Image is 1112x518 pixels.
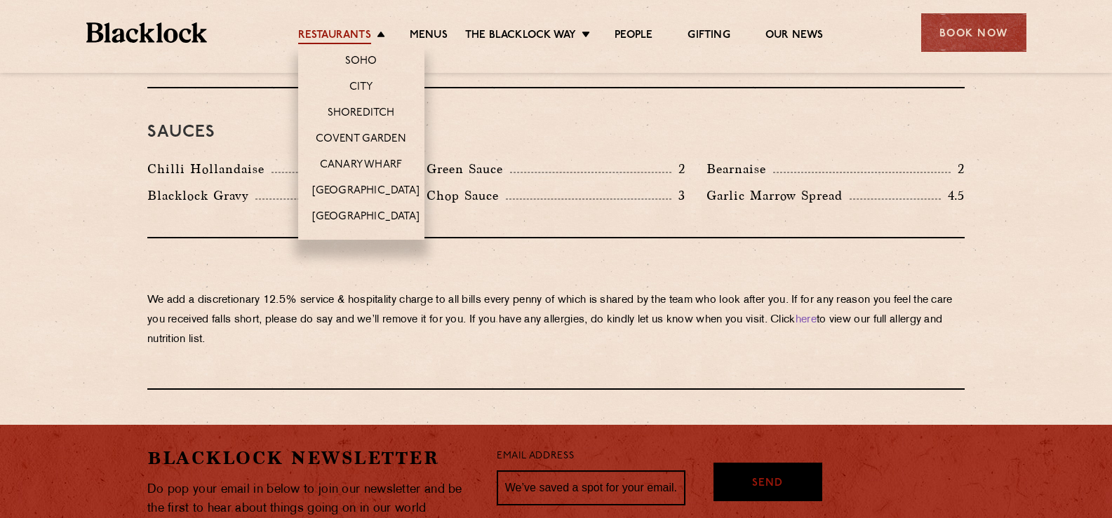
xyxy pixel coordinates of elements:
h2: Blacklock Newsletter [147,446,476,470]
input: We’ve saved a spot for your email... [497,470,685,505]
a: City [349,81,373,96]
p: 3 [671,186,685,205]
a: People [615,29,652,44]
p: We add a discretionary 12.5% service & hospitality charge to all bills every penny of which is sh... [147,291,965,350]
p: Green Sauce [427,159,510,179]
a: Menus [410,29,448,44]
a: Soho [345,55,377,70]
p: Blacklock Gravy [147,186,255,205]
p: Garlic Marrow Spread [706,186,850,205]
div: Book Now [921,13,1026,52]
p: Bearnaise [706,159,773,179]
a: Restaurants [298,29,371,44]
a: Shoreditch [328,107,395,122]
a: Our News [765,29,824,44]
p: 2 [951,160,965,178]
p: Chop Sauce [427,186,506,205]
a: Gifting [688,29,730,44]
a: [GEOGRAPHIC_DATA] [312,210,420,226]
a: Canary Wharf [320,158,402,174]
img: BL_Textured_Logo-footer-cropped.svg [86,22,208,43]
label: Email Address [497,449,574,465]
span: Send [752,476,783,492]
a: Covent Garden [316,132,406,148]
p: 2 [671,160,685,178]
a: [GEOGRAPHIC_DATA] [312,184,420,200]
p: 4.5 [941,186,965,205]
p: Chilli Hollandaise [147,159,272,179]
p: Do pop your email in below to join our newsletter and be the first to hear about things going on ... [147,480,476,518]
a: here [796,315,817,325]
h3: Sauces [147,123,965,142]
a: The Blacklock Way [465,29,576,44]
